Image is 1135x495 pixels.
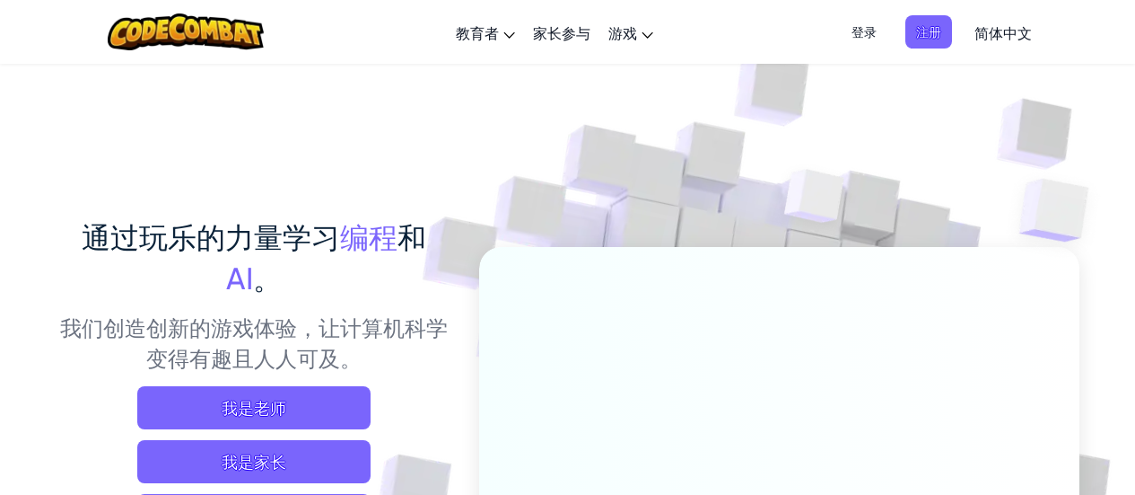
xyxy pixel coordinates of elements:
span: 。 [253,260,282,296]
a: 我是家长 [137,440,371,483]
span: AI [226,260,253,296]
span: 和 [397,218,426,254]
span: 通过玩乐的力量学习 [82,218,340,254]
span: 简体中文 [974,23,1032,42]
span: 游戏 [608,23,637,42]
p: 我们创造创新的游戏体验，让计算机科学变得有趣且人人可及。 [57,312,452,373]
a: 简体中文 [965,8,1041,57]
a: 教育者 [447,8,524,57]
a: 家长参与 [524,8,599,57]
img: Overlap cubes [750,134,879,268]
span: 教育者 [456,23,499,42]
span: 编程 [340,218,397,254]
button: 注册 [905,15,952,49]
a: 游戏 [599,8,662,57]
button: 登录 [841,15,887,49]
a: 我是老师 [137,386,371,429]
img: CodeCombat logo [108,13,265,50]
